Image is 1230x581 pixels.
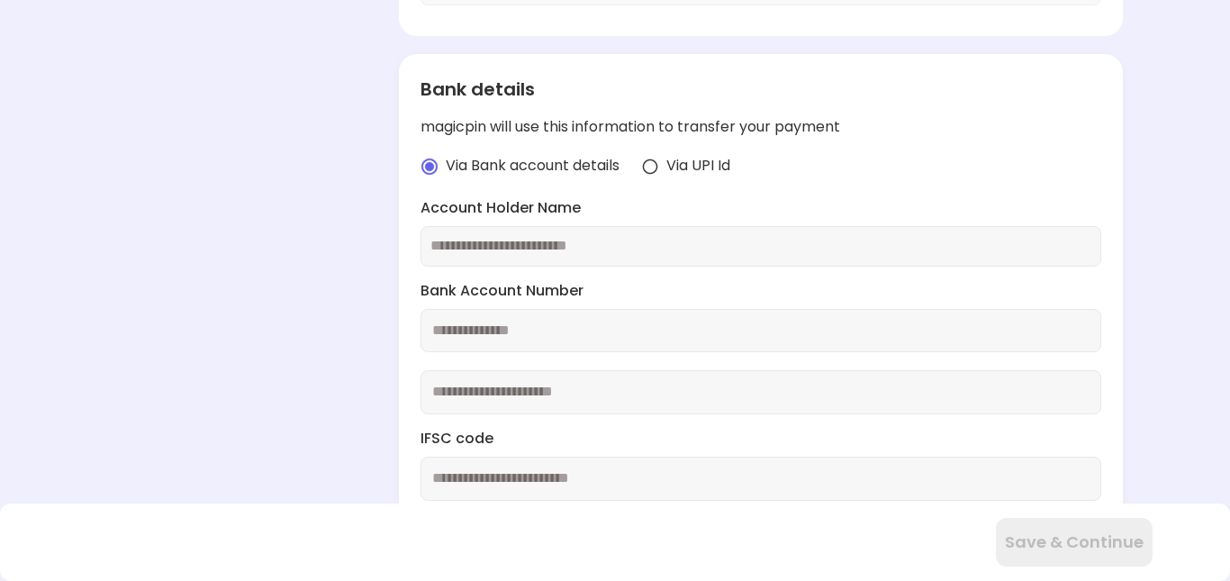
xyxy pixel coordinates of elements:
span: Via UPI Id [666,156,730,177]
img: radio [421,158,439,176]
img: radio [641,158,659,176]
button: Save & Continue [996,518,1153,567]
label: Bank Account Number [421,281,1100,302]
span: Via Bank account details [446,156,620,177]
label: Account Holder Name [421,198,1100,219]
div: magicpin will use this information to transfer your payment [421,117,1100,138]
label: IFSC code [421,429,1100,449]
div: Bank details [421,76,1100,103]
